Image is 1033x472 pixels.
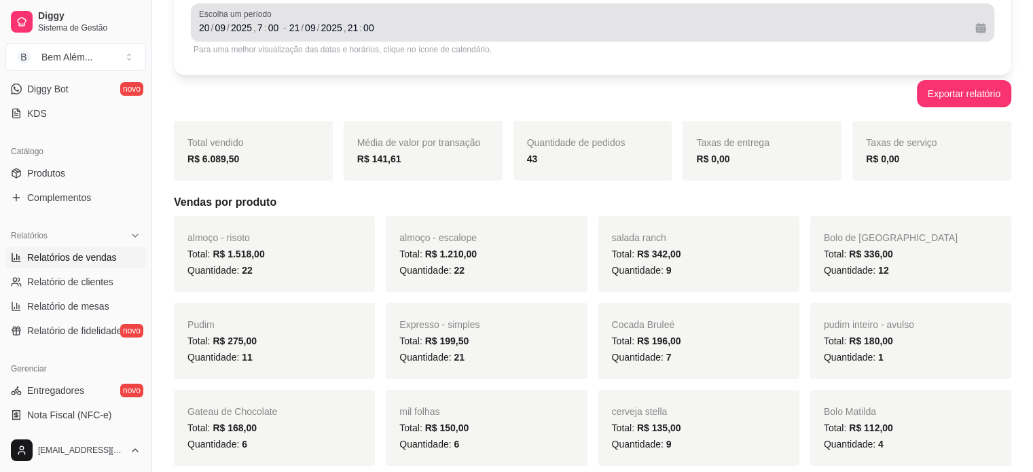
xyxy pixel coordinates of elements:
a: KDS [5,103,146,124]
span: mil folhas [399,406,439,417]
span: Quantidade: [399,439,459,450]
span: Expresso - simples [399,319,479,330]
div: Gerenciar [5,358,146,380]
span: R$ 196,00 [637,335,681,346]
span: 21 [454,352,465,363]
div: ano, Data inicial, [230,21,253,35]
a: Entregadoresnovo [5,380,146,401]
span: 11 [242,352,253,363]
div: Catálogo [5,141,146,162]
span: Quantidade de pedidos [527,137,626,148]
div: Data inicial [199,20,280,36]
div: dia, Data final, [288,21,302,35]
span: cerveja stella [612,406,668,417]
span: Total: [824,249,893,259]
span: Total: [612,249,681,259]
span: almoço - escalope [399,232,477,243]
strong: R$ 141,61 [357,153,401,164]
span: Quantidade: [824,265,889,276]
span: Cocada Bruleé [612,319,675,330]
strong: 43 [527,153,538,164]
div: minuto, Data inicial, [267,21,280,35]
span: Total: [187,249,265,259]
h5: Vendas por produto [174,194,1011,211]
span: R$ 336,00 [849,249,893,259]
div: / [210,21,215,35]
div: ano, Data final, [320,21,344,35]
button: Exportar relatório [917,80,1011,107]
span: R$ 150,00 [425,422,469,433]
div: mês, Data inicial, [213,21,227,35]
span: Total: [824,335,893,346]
div: minuto, Data final, [362,21,376,35]
span: pudim inteiro - avulso [824,319,914,330]
span: Total: [824,422,893,433]
span: Total: [399,249,477,259]
span: 4 [878,439,884,450]
span: Taxas de entrega [696,137,769,148]
span: Escolha um período [199,9,986,20]
span: R$ 1.518,00 [213,249,264,259]
span: R$ 168,00 [213,422,257,433]
span: Quantidade: [187,439,247,450]
span: Taxas de serviço [866,137,937,148]
span: R$ 180,00 [849,335,893,346]
span: 12 [878,265,889,276]
a: DiggySistema de Gestão [5,5,146,38]
span: Quantidade: [187,352,253,363]
span: Bolo Matilda [824,406,876,417]
span: 22 [242,265,253,276]
span: Diggy Bot [27,82,69,96]
a: Relatório de mesas [5,295,146,317]
div: / [300,21,305,35]
div: hora, Data inicial, [256,21,264,35]
span: Média de valor por transação [357,137,480,148]
div: Para uma melhor visualização das datas e horários, clique no ícone de calendário. [194,44,992,55]
span: Quantidade: [612,439,672,450]
span: 22 [454,265,465,276]
div: hora, Data final, [346,21,360,35]
span: Quantidade: [824,352,884,363]
span: Gateau de Chocolate [187,406,277,417]
span: salada ranch [612,232,666,243]
span: Diggy [38,10,141,22]
span: Complementos [27,191,91,204]
div: / [225,21,231,35]
a: Produtos [5,162,146,184]
strong: R$ 0,00 [866,153,899,164]
div: : [358,21,363,35]
div: / [316,21,321,35]
span: R$ 112,00 [849,422,893,433]
div: , [252,21,257,35]
div: , [342,21,348,35]
span: Quantidade: [612,352,672,363]
span: Relatório de mesas [27,299,109,313]
span: Quantidade: [399,352,465,363]
span: Relatório de clientes [27,275,113,289]
span: Total: [612,422,681,433]
span: Sistema de Gestão [38,22,141,33]
span: - [283,20,286,36]
span: R$ 135,00 [637,422,681,433]
button: Select a team [5,43,146,71]
a: Nota Fiscal (NFC-e) [5,404,146,426]
span: Total: [187,335,257,346]
span: R$ 1.210,00 [425,249,477,259]
div: Data final [289,20,964,36]
span: [EMAIL_ADDRESS][DOMAIN_NAME] [38,445,124,456]
span: 7 [666,352,672,363]
strong: R$ 6.089,50 [187,153,239,164]
span: Pudim [187,319,215,330]
div: : [263,21,268,35]
a: Relatório de fidelidadenovo [5,320,146,342]
span: Produtos [27,166,65,180]
div: Bem Além ... [41,50,92,64]
span: Relatório de fidelidade [27,324,122,338]
span: Quantidade: [187,265,253,276]
span: 6 [454,439,459,450]
span: Total vendido [187,137,244,148]
span: Total: [399,335,469,346]
strong: R$ 0,00 [696,153,729,164]
span: B [17,50,31,64]
a: Relatório de clientes [5,271,146,293]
